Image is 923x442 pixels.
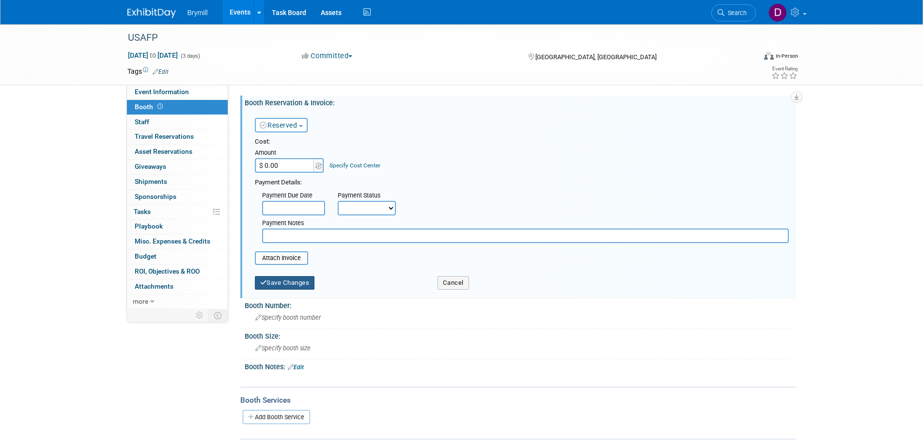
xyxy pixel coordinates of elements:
[127,205,228,219] a: Tasks
[133,297,148,305] span: more
[135,163,166,170] span: Giveaways
[135,282,173,290] span: Attachments
[127,130,228,144] a: Travel Reservations
[255,137,789,147] div: Cost:
[208,309,228,322] td: Toggle Event Tabs
[127,115,228,130] a: Staff
[127,145,228,159] a: Asset Reservations
[135,147,192,155] span: Asset Reservations
[135,88,189,96] span: Event Information
[135,237,210,245] span: Misc. Expenses & Credits
[127,66,169,76] td: Tags
[771,66,798,71] div: Event Rating
[135,132,194,140] span: Travel Reservations
[438,276,469,290] button: Cancel
[262,191,323,201] div: Payment Due Date
[711,4,756,21] a: Search
[243,410,310,424] a: Add Booth Service
[535,53,657,61] span: [GEOGRAPHIC_DATA], [GEOGRAPHIC_DATA]
[775,52,798,60] div: In-Person
[127,279,228,294] a: Attachments
[245,96,796,108] div: Booth Reservation & Invoice:
[135,222,163,230] span: Playbook
[262,219,789,229] div: Payment Notes
[255,148,325,158] div: Amount
[255,276,315,290] button: Save Changes
[148,51,157,59] span: to
[127,249,228,264] a: Budget
[135,267,200,275] span: ROI, Objectives & ROO
[156,103,165,110] span: Booth not reserved yet
[298,51,356,61] button: Committed
[135,178,167,185] span: Shipments
[724,9,747,16] span: Search
[245,329,796,341] div: Booth Size:
[134,208,151,215] span: Tasks
[127,190,228,204] a: Sponsorships
[764,52,774,60] img: Format-Inperson.png
[127,51,178,60] span: [DATE] [DATE]
[125,29,741,47] div: USAFP
[127,100,228,115] a: Booth
[255,314,321,321] span: Specify booth number
[153,68,169,75] a: Edit
[288,364,304,371] a: Edit
[127,295,228,309] a: more
[127,160,228,174] a: Giveaways
[245,360,796,372] div: Booth Notes:
[127,219,228,234] a: Playbook
[260,121,297,129] a: Reserved
[245,298,796,311] div: Booth Number:
[127,85,228,99] a: Event Information
[135,193,176,200] span: Sponsorships
[135,103,165,111] span: Booth
[699,50,798,65] div: Event Format
[180,53,200,59] span: (3 days)
[127,8,176,18] img: ExhibitDay
[240,395,796,406] div: Booth Services
[338,191,403,201] div: Payment Status
[329,162,380,169] a: Specify Cost Center
[191,309,208,322] td: Personalize Event Tab Strip
[135,118,149,126] span: Staff
[188,9,208,16] span: Brymill
[127,175,228,189] a: Shipments
[255,176,789,187] div: Payment Details:
[255,118,308,132] button: Reserved
[255,344,311,352] span: Specify booth size
[768,3,787,22] img: Delaney Bryne
[135,252,156,260] span: Budget
[127,264,228,279] a: ROI, Objectives & ROO
[127,234,228,249] a: Misc. Expenses & Credits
